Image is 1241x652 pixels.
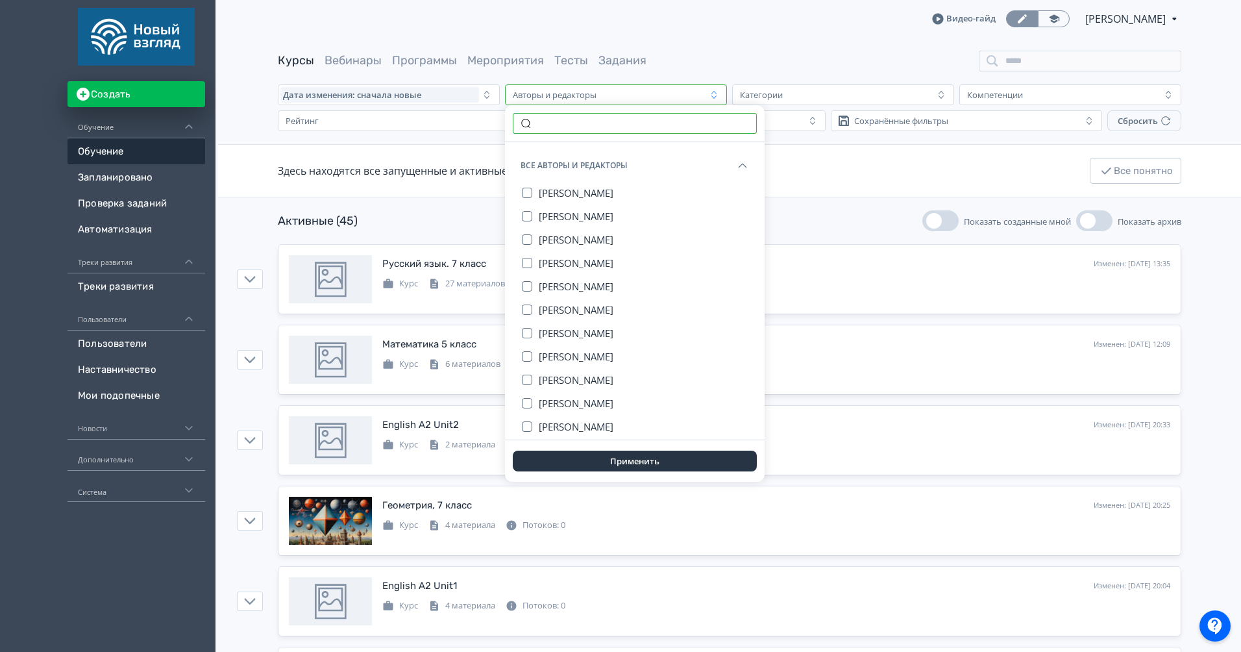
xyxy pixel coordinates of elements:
button: Компетенции [959,84,1181,105]
div: Изменен: [DATE] 12:09 [1094,339,1170,350]
button: [PERSON_NAME] [539,298,749,321]
span: [PERSON_NAME] [539,373,613,386]
div: Русский язык. 7 класс [382,257,486,271]
button: Категории [732,84,954,105]
a: Мероприятия [467,53,544,68]
span: Григорий Волчков [1085,11,1168,27]
div: Изменен: [DATE] 20:04 [1094,581,1170,592]
div: Система [68,471,205,502]
span: [PERSON_NAME] [539,210,613,223]
a: Программы [392,53,457,68]
a: Автоматизация [68,216,205,242]
div: Потоков: 0 [506,519,565,532]
div: English A2 Unit2 [382,418,459,433]
div: Изменен: [DATE] 20:25 [1094,500,1170,511]
a: Курсы [278,53,314,68]
button: Сбросить [1107,110,1181,131]
span: [PERSON_NAME] [539,327,613,340]
div: Курс [382,438,418,451]
button: Создать [68,81,205,107]
div: Обучение [68,107,205,138]
div: Курс [382,358,418,371]
div: Изменен: [DATE] 13:35 [1094,258,1170,270]
button: [PERSON_NAME] [539,345,749,368]
div: Изменен: [DATE] 20:33 [1094,420,1170,431]
span: Показать архив [1118,216,1181,227]
div: Курс [382,599,418,612]
button: [PERSON_NAME] [539,415,749,438]
span: [PERSON_NAME] [539,257,613,270]
div: Пользователи [68,299,205,331]
span: Все авторы и редакторы [521,155,628,176]
div: Активные (45) [278,212,358,230]
div: Сохранённые фильтры [854,116,948,126]
div: Дополнительно [68,440,205,471]
div: 4 материала [428,599,495,612]
div: Курс [382,277,418,290]
div: English A2 Unit1 [382,579,457,594]
a: Обучение [68,138,205,164]
div: Курс [382,519,418,532]
button: Применить [513,451,757,471]
a: Задания [598,53,646,68]
button: Авторы и редакторы [505,84,727,105]
a: Проверка заданий [68,190,205,216]
span: [PERSON_NAME] [539,280,613,293]
div: 2 материала [428,438,495,451]
a: Мои подопечные [68,382,205,408]
div: Здесь находятся все запущенные и активные мероприятия на текущий момент [278,163,683,179]
a: Пользователи [68,331,205,357]
div: Авторы и редакторы [513,90,596,100]
a: Тесты [554,53,588,68]
a: Переключиться в режим ученика [1038,10,1070,27]
div: Рейтинг [286,116,319,126]
button: Рейтинг [278,110,549,131]
div: Треки развития [68,242,205,273]
button: [PERSON_NAME] [539,321,749,345]
button: [PERSON_NAME] [539,275,749,298]
button: [PERSON_NAME] [539,251,749,275]
span: [PERSON_NAME] [539,350,613,363]
span: [PERSON_NAME] [539,397,613,410]
a: Запланировано [68,164,205,190]
span: [PERSON_NAME] [539,303,613,316]
span: Показать созданные мной [964,216,1071,227]
button: [PERSON_NAME] [539,181,749,205]
button: [PERSON_NAME] [539,368,749,392]
div: Новости [68,408,205,440]
img: https://files.teachbase.ru/system/account/58660/logo/medium-06d2db31b665f80610edcfcd78931e19.png [78,8,195,66]
button: [PERSON_NAME] [539,392,749,415]
a: Треки развития [68,273,205,299]
a: Видео-гайд [932,12,996,25]
button: [PERSON_NAME] [539,228,749,251]
div: Компетенции [967,90,1023,100]
span: [PERSON_NAME] [539,233,613,246]
span: [PERSON_NAME] [539,186,613,199]
div: 6 материалов [428,358,500,371]
a: Наставничество [68,357,205,382]
button: Дата изменения: сначала новые [278,84,500,105]
button: Сохранённые фильтры [831,110,1102,131]
div: 4 материала [428,519,495,532]
button: [PERSON_NAME] [539,205,749,228]
div: 27 материалов [428,277,505,290]
div: Математика 5 класс [382,337,476,352]
div: Потоков: 0 [506,599,565,612]
button: Все авторы и редакторы [513,150,757,181]
a: Вебинары [325,53,382,68]
button: Все понятно [1090,158,1181,184]
div: Геометрия, 7 класс [382,498,472,513]
span: Дата изменения: сначала новые [283,90,421,100]
div: Категории [740,90,783,100]
button: [PERSON_NAME] [539,438,749,462]
span: [PERSON_NAME] [539,420,613,433]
